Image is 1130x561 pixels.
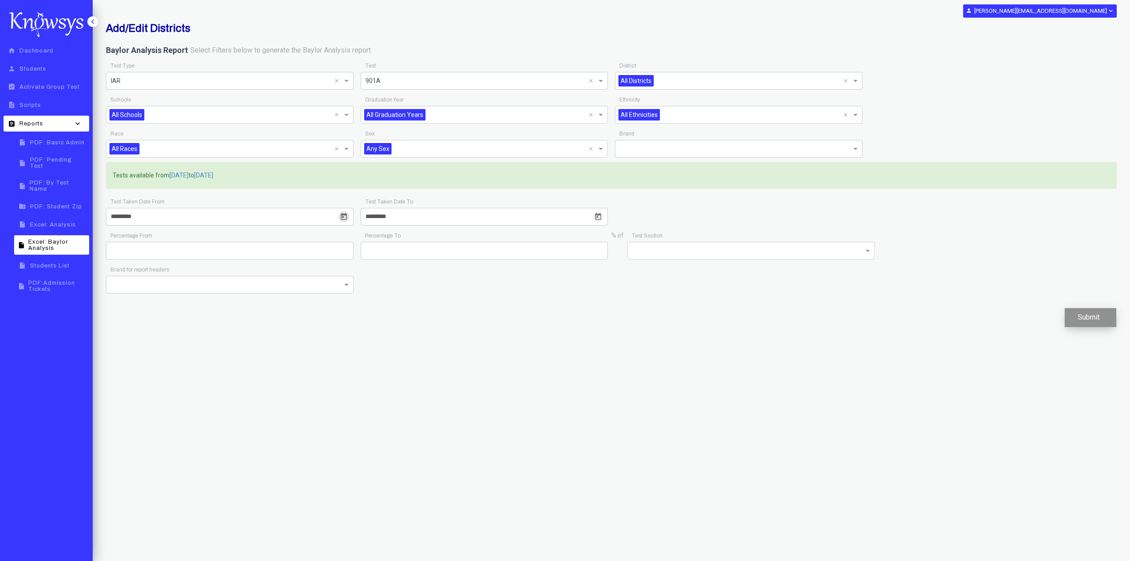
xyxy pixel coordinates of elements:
app-required-indication: Brand for report headers [110,267,169,273]
span: PDF:Admission Tickets [28,280,87,292]
i: person [6,65,17,72]
app-required-indication: Ethnicity [619,97,640,103]
app-required-indication: Brand [619,131,634,137]
i: insert_drive_file [17,159,28,167]
app-required-indication: Sex [365,131,375,137]
span: All Schools [109,109,144,120]
span: [DATE] [194,171,213,180]
b: Baylor Analysis Report [106,45,188,55]
span: Clear all [335,109,342,120]
app-required-indication: Percentage To [365,233,401,239]
span: Clear all [844,109,851,120]
button: Open calendar [593,211,603,222]
i: assignment [6,120,17,128]
i: description [6,101,17,109]
span: Clear all [589,75,596,86]
button: Open calendar [339,211,349,222]
span: All Districts [618,75,654,87]
span: Clear all [589,143,596,154]
i: person [966,8,972,14]
i: assignment_turned_in [6,83,17,90]
label: % of [611,231,624,240]
app-required-indication: Test Taken Date From [110,199,165,205]
app-required-indication: Test Type [110,63,135,69]
i: insert_drive_file [17,221,28,228]
span: PDF: Pending Test [30,157,87,169]
span: Activate Group Test [19,84,80,90]
h2: Add/Edit Districts [106,22,776,34]
span: Any Sex [364,143,392,154]
app-required-indication: Test Taken Date To [365,199,413,205]
app-required-indication: District [619,63,636,69]
span: Clear all [844,75,851,86]
i: folder_zip [17,203,28,210]
app-required-indication: Race [110,131,124,137]
label: Tests available from to [113,171,213,180]
span: PDF: By Test Name [30,180,87,192]
i: keyboard_arrow_left [88,17,97,26]
span: All Ethnicities [618,109,660,120]
span: [DATE] [169,171,188,180]
span: Dashboard [19,48,53,54]
span: Scripts [19,102,41,108]
app-required-indication: Test [365,63,376,69]
i: insert_drive_file [17,139,28,146]
span: PDF: Student Zip [30,203,82,210]
span: Clear all [335,75,342,86]
i: expand_more [1107,7,1114,15]
app-required-indication: Percentage From [110,233,152,239]
app-required-indication: Test Section [632,233,663,239]
span: Clear all [589,109,596,120]
span: PDF: Basic Admin [30,139,85,146]
i: home [6,47,17,54]
span: Students [19,66,46,72]
app-required-indication: Graduation Year [365,97,404,103]
b: [PERSON_NAME][EMAIL_ADDRESS][DOMAIN_NAME] [974,8,1107,14]
span: Students List [30,263,70,269]
span: All Graduation Years [364,109,426,120]
span: Excel: Baylor Analysis [28,239,87,251]
i: insert_drive_file [17,241,26,249]
span: Clear all [335,143,342,154]
i: insert_drive_file [17,282,26,290]
app-required-indication: Schools [110,97,131,103]
i: insert_drive_file [17,182,27,190]
span: Excel: Analysis [30,222,76,228]
span: Reports [19,120,43,127]
button: Submit [1065,308,1116,327]
span: All Races [109,143,139,154]
i: keyboard_arrow_down [71,119,84,128]
label: Select Filters below to generate the Baylor Analysis report [190,45,371,56]
i: insert_drive_file [17,262,28,269]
